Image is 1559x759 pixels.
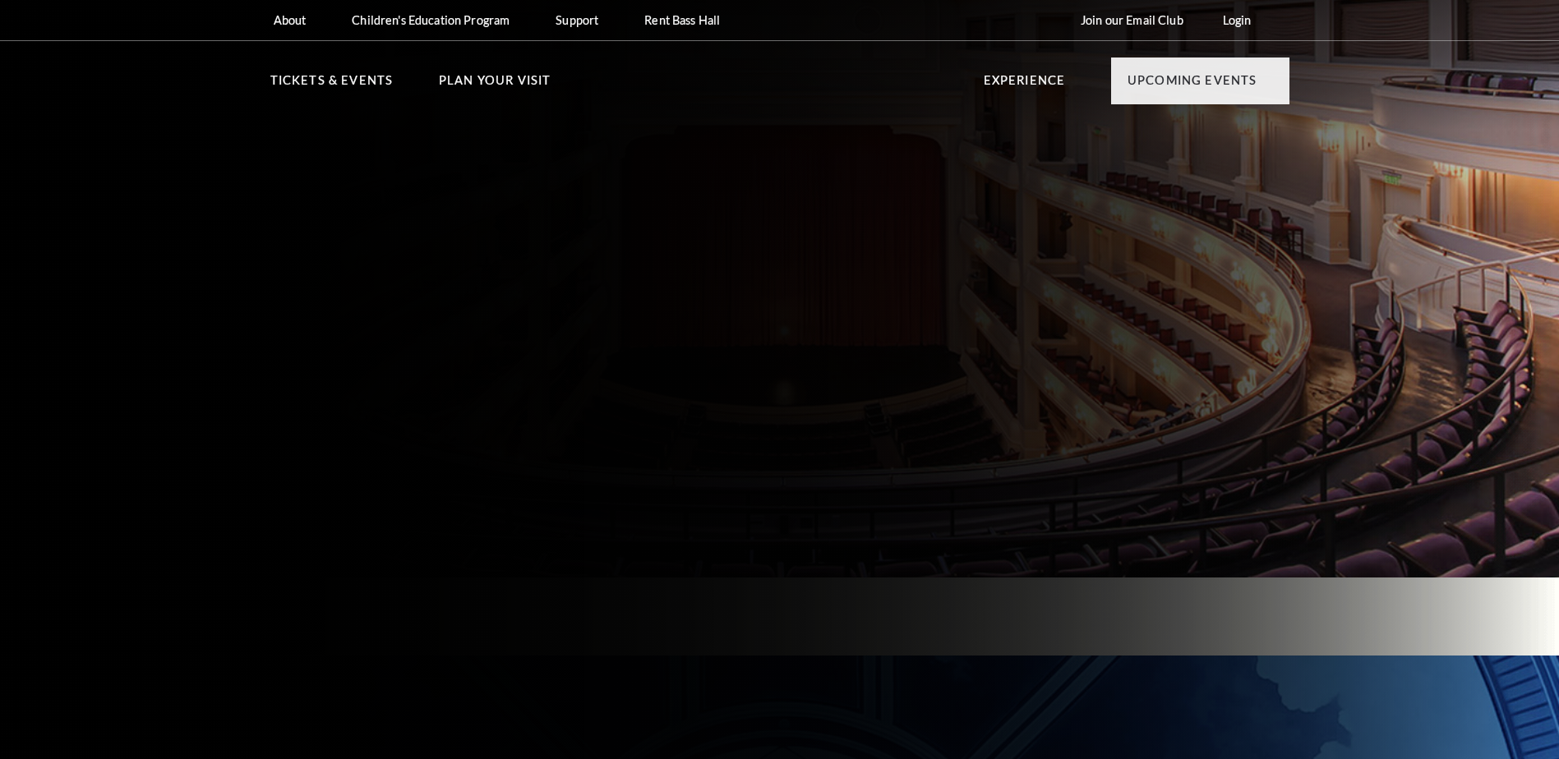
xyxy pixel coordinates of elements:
[644,13,720,27] p: Rent Bass Hall
[1128,71,1257,100] p: Upcoming Events
[352,13,510,27] p: Children's Education Program
[556,13,598,27] p: Support
[270,71,394,100] p: Tickets & Events
[274,13,307,27] p: About
[984,71,1066,100] p: Experience
[439,71,551,100] p: Plan Your Visit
